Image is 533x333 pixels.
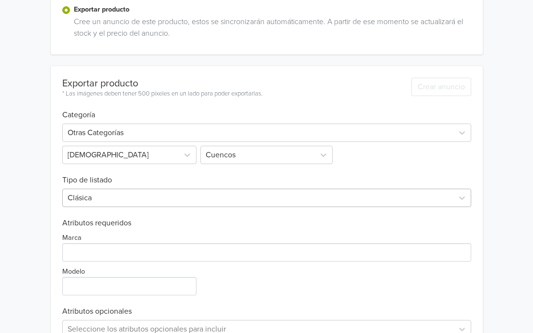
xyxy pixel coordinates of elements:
[62,89,263,99] div: * Las imágenes deben tener 500 píxeles en un lado para poder exportarlas.
[62,164,471,185] h6: Tipo de listado
[62,266,85,277] label: Modelo
[62,99,471,120] h6: Categoría
[62,78,263,89] div: Exportar producto
[70,16,471,43] div: Cree un anuncio de este producto, estos se sincronizarán automáticamente. A partir de ese momento...
[62,307,471,316] h6: Atributos opcionales
[62,219,471,228] h6: Atributos requeridos
[411,78,471,96] button: Crear anuncio
[74,4,471,15] label: Exportar producto
[62,233,82,243] label: Marca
